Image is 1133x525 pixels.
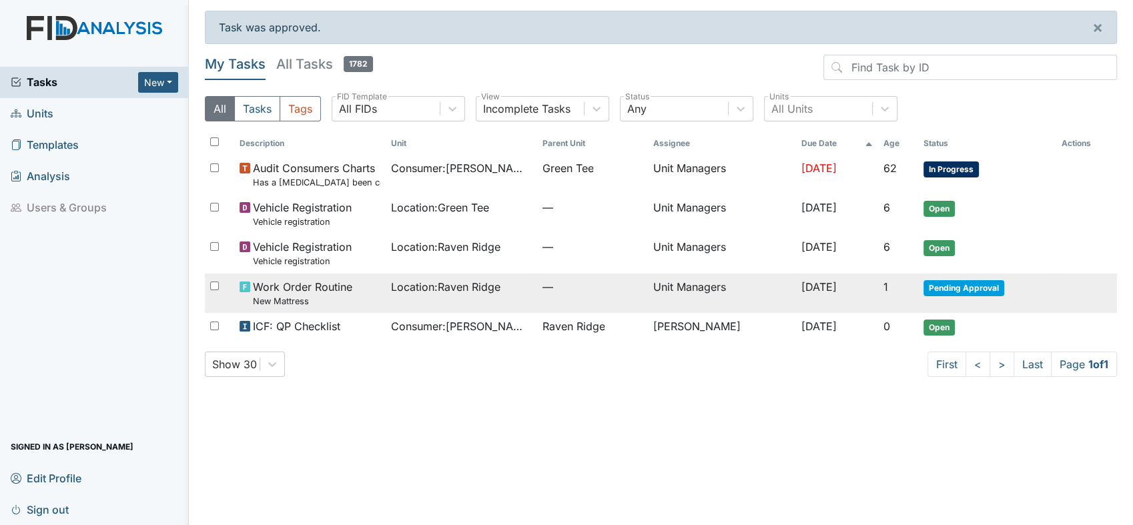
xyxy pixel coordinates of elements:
span: Page [1051,352,1117,377]
small: Vehicle registration [253,255,352,268]
input: Toggle All Rows Selected [210,137,219,146]
span: 0 [883,320,890,333]
span: Vehicle Registration Vehicle registration [253,199,352,228]
span: — [542,279,642,295]
input: Find Task by ID [823,55,1117,80]
span: 62 [883,161,897,175]
a: First [927,352,966,377]
span: Consumer : [PERSON_NAME] [391,318,532,334]
span: Audit Consumers Charts Has a colonoscopy been completed for all males and females over 50 or is t... [253,160,380,189]
span: 1 [883,280,888,294]
h5: All Tasks [276,55,373,73]
span: Open [923,320,955,336]
span: Work Order Routine New Mattress [253,279,352,308]
span: In Progress [923,161,979,177]
td: Unit Managers [648,194,796,233]
div: Type filter [205,96,321,121]
button: All [205,96,235,121]
td: Unit Managers [648,233,796,273]
div: All FIDs [339,101,377,117]
button: × [1079,11,1116,43]
span: Vehicle Registration Vehicle registration [253,239,352,268]
span: Location : Green Tee [391,199,489,215]
th: Toggle SortBy [536,132,647,155]
span: Edit Profile [11,468,81,488]
div: Show 30 [212,356,257,372]
a: < [966,352,990,377]
button: Tags [280,96,321,121]
small: New Mattress [253,295,352,308]
span: Raven Ridge [542,318,605,334]
th: Toggle SortBy [234,132,386,155]
th: Toggle SortBy [878,132,918,155]
div: Any [627,101,647,117]
td: [PERSON_NAME] [648,313,796,341]
span: Open [923,201,955,217]
span: [DATE] [801,320,837,333]
div: Task was approved. [205,11,1117,44]
button: New [138,72,178,93]
span: Location : Raven Ridge [391,279,500,295]
span: — [542,199,642,215]
strong: 1 of 1 [1088,358,1108,371]
span: Location : Raven Ridge [391,239,500,255]
nav: task-pagination [927,352,1117,377]
span: 6 [883,201,890,214]
th: Actions [1056,132,1117,155]
div: Incomplete Tasks [483,101,571,117]
span: × [1092,17,1103,37]
span: Analysis [11,166,70,187]
button: Tasks [234,96,280,121]
span: 6 [883,240,890,253]
span: Templates [11,135,79,155]
span: [DATE] [801,280,837,294]
span: Signed in as [PERSON_NAME] [11,436,133,457]
th: Assignee [648,132,796,155]
span: 1782 [344,56,373,72]
td: Unit Managers [648,274,796,313]
span: [DATE] [801,201,837,214]
th: Toggle SortBy [386,132,537,155]
span: Pending Approval [923,280,1004,296]
th: Toggle SortBy [918,132,1056,155]
small: Vehicle registration [253,215,352,228]
span: Open [923,240,955,256]
span: Units [11,103,53,124]
a: Last [1014,352,1052,377]
a: > [990,352,1014,377]
span: Green Tee [542,160,593,176]
h5: My Tasks [205,55,266,73]
small: Has a [MEDICAL_DATA] been completed for all [DEMOGRAPHIC_DATA] and [DEMOGRAPHIC_DATA] over 50 or ... [253,176,380,189]
span: Sign out [11,499,69,520]
span: [DATE] [801,240,837,253]
th: Toggle SortBy [796,132,877,155]
span: ICF: QP Checklist [253,318,340,334]
span: Consumer : [PERSON_NAME] [391,160,532,176]
td: Unit Managers [648,155,796,194]
span: [DATE] [801,161,837,175]
div: All Units [771,101,813,117]
a: Tasks [11,74,138,90]
span: — [542,239,642,255]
